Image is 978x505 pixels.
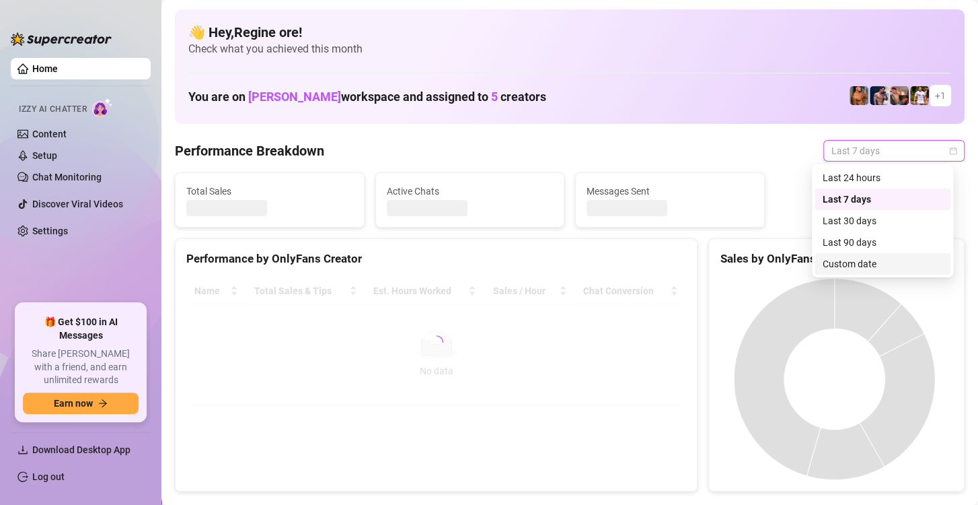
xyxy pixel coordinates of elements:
[850,86,868,105] img: JG
[910,86,929,105] img: Hector
[491,90,498,104] span: 5
[11,32,112,46] img: logo-BBDzfeDw.svg
[186,250,686,268] div: Performance by OnlyFans Creator
[823,170,942,185] div: Last 24 hours
[890,86,909,105] img: Osvaldo
[188,23,951,42] h4: 👋 Hey, Regine ore !
[186,184,353,199] span: Total Sales
[823,192,942,207] div: Last 7 days
[823,235,942,250] div: Last 90 days
[935,88,946,103] span: + 1
[32,226,68,236] a: Settings
[815,167,950,189] div: Last 24 hours
[387,184,554,199] span: Active Chats
[23,347,139,387] span: Share [PERSON_NAME] with a friend, and earn unlimited rewards
[949,147,957,155] span: calendar
[32,150,57,161] a: Setup
[831,141,956,161] span: Last 7 days
[92,98,113,117] img: AI Chatter
[188,42,951,57] span: Check what you achieved this month
[32,172,102,182] a: Chat Monitoring
[17,444,28,455] span: download
[720,250,953,268] div: Sales by OnlyFans Creator
[32,199,123,209] a: Discover Viral Videos
[23,393,139,414] button: Earn nowarrow-right
[870,86,889,105] img: Axel
[587,184,753,199] span: Messages Sent
[248,90,341,104] span: [PERSON_NAME]
[188,90,546,104] h1: You are on workspace and assigned to creators
[98,399,108,408] span: arrow-right
[32,63,58,74] a: Home
[175,141,324,160] h4: Performance Breakdown
[823,257,942,271] div: Custom date
[54,398,93,409] span: Earn now
[32,471,65,482] a: Log out
[815,189,950,210] div: Last 7 days
[19,103,87,116] span: Izzy AI Chatter
[815,210,950,232] div: Last 30 days
[815,253,950,275] div: Custom date
[815,232,950,253] div: Last 90 days
[32,444,130,455] span: Download Desktop App
[32,129,67,139] a: Content
[823,213,942,228] div: Last 30 days
[23,316,139,342] span: 🎁 Get $100 in AI Messages
[428,333,445,350] span: loading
